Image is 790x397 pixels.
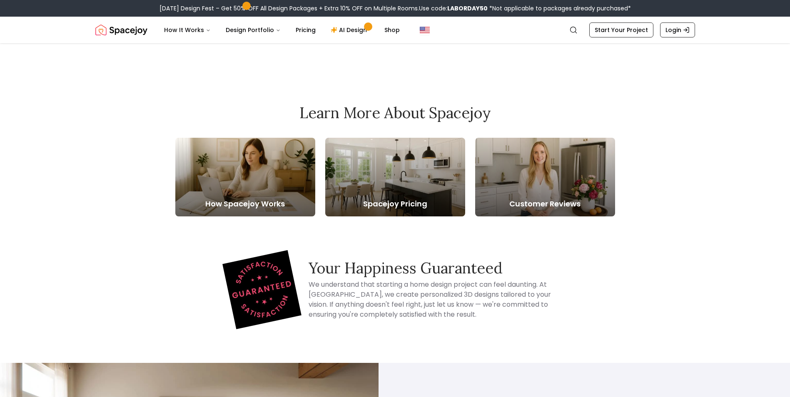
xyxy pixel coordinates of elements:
div: Happiness Guarantee Information [209,256,582,323]
img: United States [420,25,430,35]
a: AI Design [324,22,376,38]
a: Shop [378,22,406,38]
a: Customer Reviews [475,138,615,216]
h5: Customer Reviews [475,198,615,210]
h5: Spacejoy Pricing [325,198,465,210]
span: *Not applicable to packages already purchased* [488,4,631,12]
h5: How Spacejoy Works [175,198,315,210]
a: Spacejoy Pricing [325,138,465,216]
button: Design Portfolio [219,22,287,38]
a: Pricing [289,22,322,38]
a: Login [660,22,695,37]
a: Spacejoy [95,22,147,38]
h2: Learn More About Spacejoy [175,104,615,121]
img: Spacejoy logo representing our Happiness Guaranteed promise [222,250,302,329]
span: Use code: [419,4,488,12]
button: How It Works [157,22,217,38]
a: How Spacejoy Works [175,138,315,216]
div: [DATE] Design Fest – Get 50% OFF All Design Packages + Extra 10% OFF on Multiple Rooms. [159,4,631,12]
img: Spacejoy Logo [95,22,147,38]
b: LABORDAY50 [447,4,488,12]
nav: Main [157,22,406,38]
a: Start Your Project [589,22,653,37]
h3: Your Happiness Guaranteed [309,260,562,276]
h4: We understand that starting a home design project can feel daunting. At [GEOGRAPHIC_DATA], we cre... [309,280,562,320]
nav: Global [95,17,695,43]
